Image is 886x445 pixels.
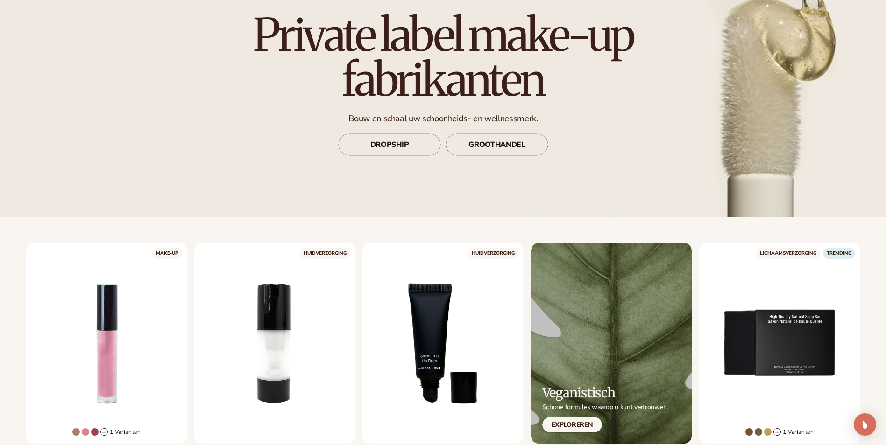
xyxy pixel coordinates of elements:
h2: Veganistisch [542,386,668,400]
a: DROPSHIP [338,134,441,156]
a: GROOTHANDEL [446,134,548,156]
div: Intercom Messenger openen [854,413,876,436]
a: Exploreren [542,417,602,432]
p: Bouw en schaal uw schoonheids- en wellnessmerk. [235,113,651,124]
h1: Private label make-up fabrikanten [235,13,651,102]
p: Schone formules waarop u kunt vertrouwen. [542,403,668,411]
